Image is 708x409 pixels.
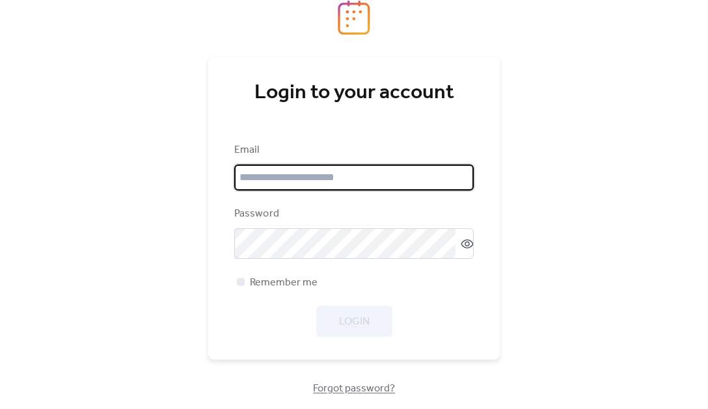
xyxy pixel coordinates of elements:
[234,142,471,158] div: Email
[234,80,474,106] div: Login to your account
[313,381,395,397] span: Forgot password?
[250,275,318,291] span: Remember me
[234,206,471,222] div: Password
[313,385,395,392] a: Forgot password?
